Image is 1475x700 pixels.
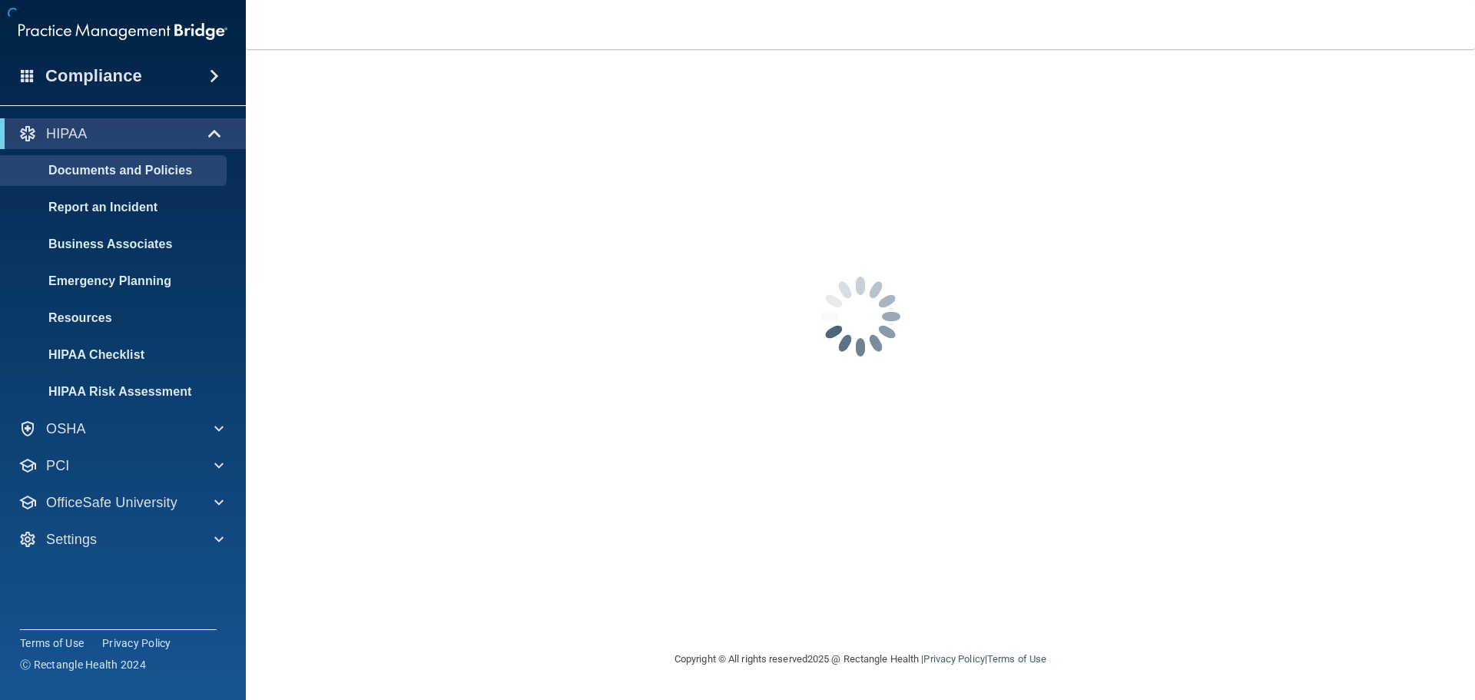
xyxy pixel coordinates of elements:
img: spinner.e123f6fc.gif [784,240,937,393]
div: Copyright © All rights reserved 2025 @ Rectangle Health | | [580,635,1141,684]
p: PCI [46,456,69,475]
h4: Compliance [45,65,142,87]
span: Ⓒ Rectangle Health 2024 [20,657,146,672]
p: Settings [46,530,97,549]
p: Emergency Planning [10,274,220,289]
p: Report an Incident [10,200,220,215]
a: HIPAA [18,124,223,143]
a: PCI [18,456,224,475]
p: Business Associates [10,237,220,252]
a: Terms of Use [987,653,1046,665]
p: HIPAA Checklist [10,347,220,363]
p: Resources [10,310,220,326]
a: Terms of Use [20,635,84,651]
a: Privacy Policy [102,635,171,651]
a: OfficeSafe University [18,493,224,512]
p: HIPAA Risk Assessment [10,384,220,400]
p: OfficeSafe University [46,493,177,512]
p: OSHA [46,420,86,438]
a: Settings [18,530,224,549]
p: Documents and Policies [10,163,220,178]
a: Privacy Policy [923,653,984,665]
img: PMB logo [18,16,227,47]
a: OSHA [18,420,224,438]
p: HIPAA [46,124,87,143]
